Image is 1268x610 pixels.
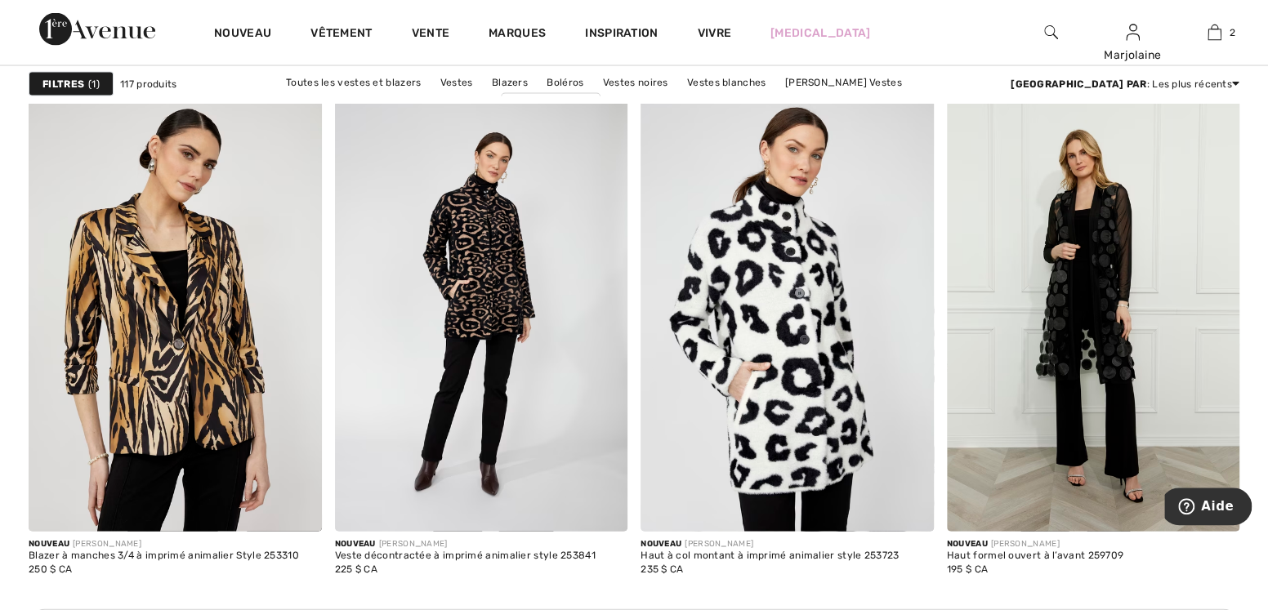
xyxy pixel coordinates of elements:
[603,94,686,115] a: Vestes bleues
[641,92,934,532] img: Haut à col montant à imprimé animalier style 253723. Blanc cassé/Noir
[88,77,100,91] span: 1
[335,539,376,549] span: Nouveau
[29,538,299,550] div: [PERSON_NAME]
[39,13,155,46] img: 1ère Avenue
[1011,78,1146,90] strong: [GEOGRAPHIC_DATA] par
[538,72,592,93] a: Boléros
[29,563,72,575] span: 250 $ CA
[641,550,899,562] div: Haut à col montant à imprimé animalier style 253723
[947,550,1124,562] div: Haut formel ouvert à l’avant 259709
[777,72,910,93] a: [PERSON_NAME] Vestes
[947,539,988,549] span: Nouveau
[214,26,271,43] a: Nouveau
[489,26,546,43] a: Marques
[1092,47,1172,64] div: Marjolaine
[770,24,870,42] a: [MEDICAL_DATA]
[335,92,628,532] img: Veste décontractée à imprimé animalier style 253841. Noir/Beige
[697,24,731,42] a: Vivre
[120,77,177,91] span: 117 produits
[1126,23,1140,42] img: Mes infos
[1044,23,1058,42] img: Rechercher sur le site Web
[1011,78,1232,90] font: : Les plus récents
[947,538,1124,550] div: [PERSON_NAME]
[432,72,481,93] a: Vestes
[42,77,84,91] strong: Filtres
[1174,23,1254,42] a: 2
[1164,488,1252,528] iframe: Opens a widget where you can find more information
[1230,25,1235,40] span: 2
[29,539,69,549] span: Nouveau
[335,538,596,550] div: [PERSON_NAME]
[412,26,450,43] a: Vente
[310,26,372,43] a: Vêtement
[641,538,899,550] div: [PERSON_NAME]
[641,563,683,575] span: 235 $ CA
[585,26,658,43] span: Inspiration
[595,72,676,93] a: Vestes noires
[679,72,775,93] a: Vestes blanches
[335,550,596,562] div: Veste décontractée à imprimé animalier style 253841
[335,563,377,575] span: 225 $ CA
[947,92,1240,532] img: Ouvert sur le devant Formel de style 259709. Noir
[484,72,536,93] a: Blazers
[1126,24,1140,40] a: Sign In
[29,550,299,562] div: Blazer à manches 3/4 à imprimé animalier Style 253310
[947,563,988,575] span: 195 $ CA
[501,93,601,116] a: [PERSON_NAME]
[1208,23,1221,42] img: Mon sac
[278,72,429,93] a: Toutes les vestes et blazers
[641,539,681,549] span: Nouveau
[29,92,322,532] img: Blazer à manches 3/4 à imprimé animalier modèle 253310. Noir/Or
